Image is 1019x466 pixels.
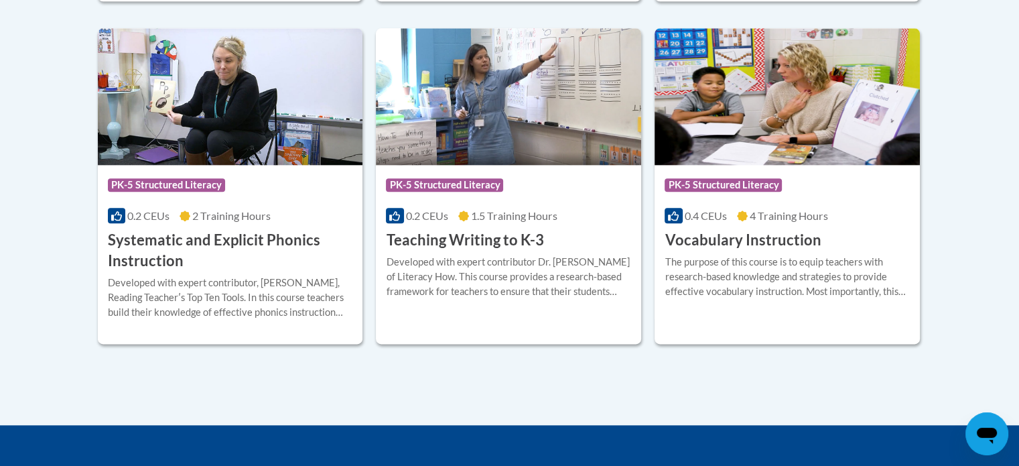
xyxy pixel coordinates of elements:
[376,28,641,343] a: Course LogoPK-5 Structured Literacy0.2 CEUs1.5 Training Hours Teaching Writing to K-3Developed wi...
[750,209,828,222] span: 4 Training Hours
[108,276,353,320] div: Developed with expert contributor, [PERSON_NAME], Reading Teacherʹs Top Ten Tools. In this course...
[386,255,631,299] div: Developed with expert contributor Dr. [PERSON_NAME] of Literacy How. This course provides a resea...
[386,230,543,251] h3: Teaching Writing to K-3
[685,209,727,222] span: 0.4 CEUs
[98,28,363,343] a: Course LogoPK-5 Structured Literacy0.2 CEUs2 Training Hours Systematic and Explicit Phonics Instr...
[655,28,920,165] img: Course Logo
[127,209,169,222] span: 0.2 CEUs
[665,230,821,251] h3: Vocabulary Instruction
[965,412,1008,455] iframe: Button to launch messaging window
[665,255,910,299] div: The purpose of this course is to equip teachers with research-based knowledge and strategies to p...
[108,230,353,272] h3: Systematic and Explicit Phonics Instruction
[665,178,782,192] span: PK-5 Structured Literacy
[376,28,641,165] img: Course Logo
[406,209,448,222] span: 0.2 CEUs
[471,209,557,222] span: 1.5 Training Hours
[386,178,503,192] span: PK-5 Structured Literacy
[98,28,363,165] img: Course Logo
[108,178,225,192] span: PK-5 Structured Literacy
[192,209,271,222] span: 2 Training Hours
[655,28,920,343] a: Course LogoPK-5 Structured Literacy0.4 CEUs4 Training Hours Vocabulary InstructionThe purpose of ...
